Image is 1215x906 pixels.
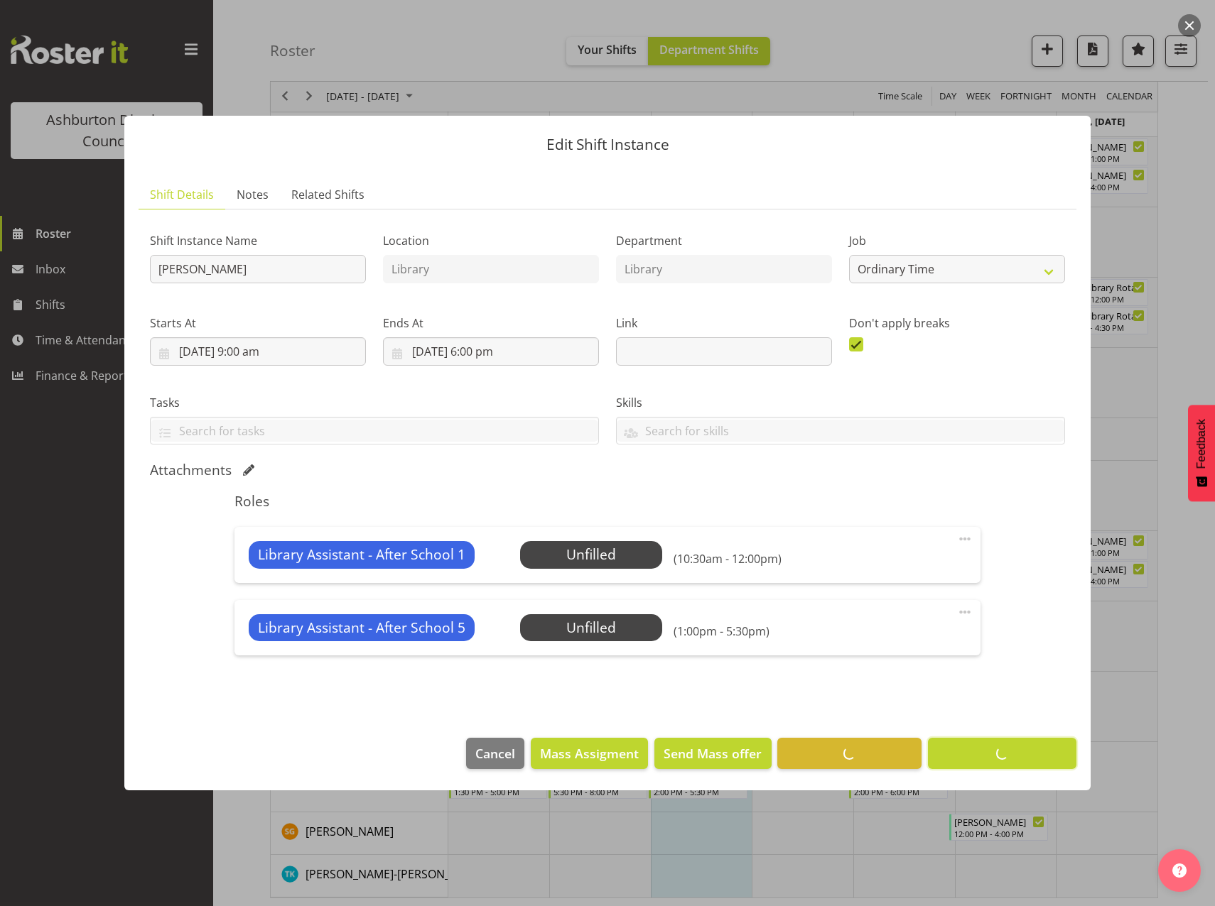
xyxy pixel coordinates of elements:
[237,186,269,203] span: Notes
[849,232,1065,249] label: Job
[566,545,616,564] span: Unfilled
[617,420,1064,442] input: Search for skills
[234,493,980,510] h5: Roles
[258,618,465,638] span: Library Assistant - After School 5
[664,744,762,763] span: Send Mass offer
[150,232,366,249] label: Shift Instance Name
[1188,405,1215,501] button: Feedback - Show survey
[674,552,782,566] h6: (10:30am - 12:00pm)
[383,337,599,366] input: Click to select...
[566,618,616,637] span: Unfilled
[139,137,1076,152] p: Edit Shift Instance
[616,232,832,249] label: Department
[849,315,1065,332] label: Don't apply breaks
[674,624,769,638] h6: (1:00pm - 5:30pm)
[150,394,599,411] label: Tasks
[466,738,524,769] button: Cancel
[258,545,465,565] span: Library Assistant - After School 1
[150,462,232,479] h5: Attachments
[150,186,214,203] span: Shift Details
[1172,863,1187,878] img: help-xxl-2.png
[616,394,1065,411] label: Skills
[150,255,366,283] input: Shift Instance Name
[540,744,639,763] span: Mass Assigment
[151,420,598,442] input: Search for tasks
[475,744,515,763] span: Cancel
[150,337,366,366] input: Click to select...
[383,315,599,332] label: Ends At
[616,315,832,332] label: Link
[383,232,599,249] label: Location
[291,186,364,203] span: Related Shifts
[1195,419,1208,469] span: Feedback
[531,738,648,769] button: Mass Assigment
[654,738,771,769] button: Send Mass offer
[150,315,366,332] label: Starts At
